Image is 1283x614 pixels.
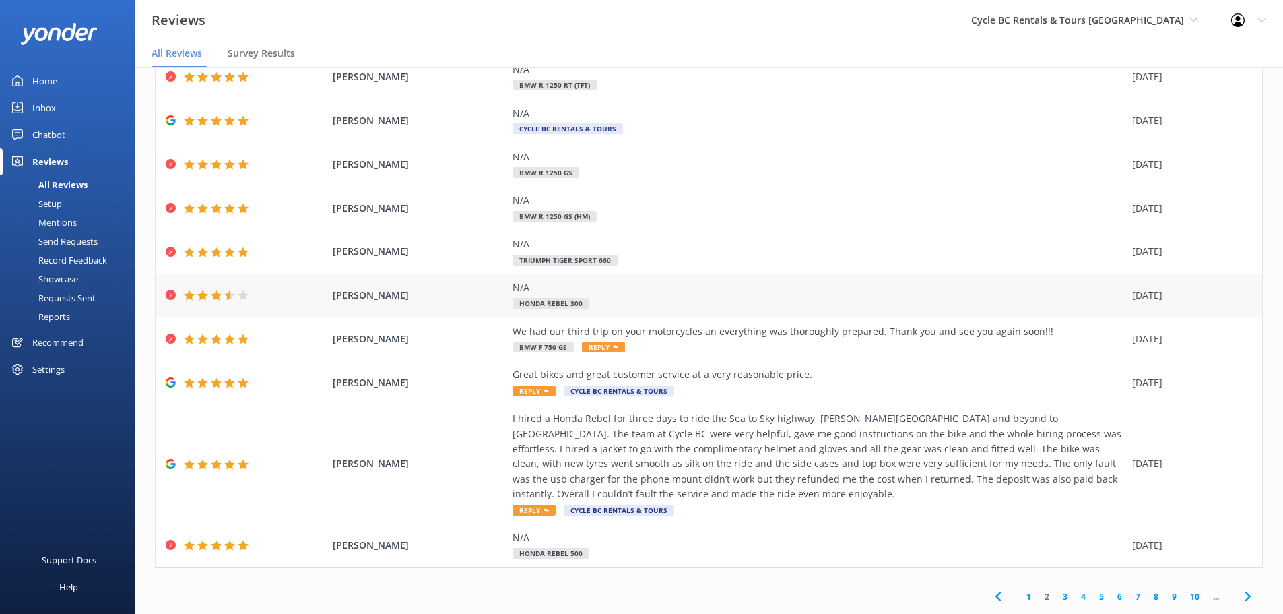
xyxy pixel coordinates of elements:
[32,148,68,175] div: Reviews
[8,213,77,232] div: Mentions
[1020,590,1038,603] a: 1
[333,375,506,390] span: [PERSON_NAME]
[513,237,1125,251] div: N/A
[8,307,70,326] div: Reports
[8,288,135,307] a: Requests Sent
[228,47,295,60] span: Survey Results
[971,13,1184,26] span: Cycle BC Rentals & Tours [GEOGRAPHIC_DATA]
[1183,590,1206,603] a: 10
[1132,538,1245,553] div: [DATE]
[32,94,56,121] div: Inbox
[152,47,202,60] span: All Reviews
[513,367,1125,382] div: Great bikes and great customer service at a very reasonable price.
[513,280,1125,295] div: N/A
[513,324,1125,339] div: We had our third trip on your motorcycles an everything was thoroughly prepared. Thank you and se...
[1132,157,1245,172] div: [DATE]
[42,547,96,574] div: Support Docs
[513,123,623,134] span: Cycle BC Rentals & Tours
[1038,590,1056,603] a: 2
[333,244,506,259] span: [PERSON_NAME]
[513,193,1125,208] div: N/A
[1111,590,1129,603] a: 6
[1132,456,1245,471] div: [DATE]
[8,288,96,307] div: Requests Sent
[333,113,506,128] span: [PERSON_NAME]
[8,307,135,326] a: Reports
[333,157,506,172] span: [PERSON_NAME]
[1132,244,1245,259] div: [DATE]
[333,538,506,553] span: [PERSON_NAME]
[8,194,135,213] a: Setup
[20,23,98,45] img: yonder-white-logo.png
[582,342,625,352] span: Reply
[333,456,506,471] span: [PERSON_NAME]
[8,232,135,251] a: Send Requests
[564,386,674,396] span: Cycle BC Rentals & Tours
[1165,590,1183,603] a: 9
[1132,332,1245,346] div: [DATE]
[513,530,1125,545] div: N/A
[513,298,589,309] span: Honda Rebel 300
[8,251,135,270] a: Record Feedback
[1132,288,1245,303] div: [DATE]
[59,574,78,601] div: Help
[1092,590,1111,603] a: 5
[32,356,65,383] div: Settings
[8,194,62,213] div: Setup
[513,411,1125,501] div: I hired a Honda Rebel for three days to ride the Sea to Sky highway, [PERSON_NAME][GEOGRAPHIC_DAT...
[333,288,506,303] span: [PERSON_NAME]
[8,175,88,194] div: All Reviews
[513,548,589,559] span: Honda Rebel 500
[8,270,78,288] div: Showcase
[1132,375,1245,390] div: [DATE]
[513,342,574,352] span: BMW F 750 GS
[513,386,556,396] span: Reply
[1056,590,1074,603] a: 3
[513,106,1125,121] div: N/A
[564,505,674,516] span: Cycle BC Rentals & Tours
[513,211,597,222] span: BMW R 1250 GS (HM)
[1129,590,1147,603] a: 7
[513,505,556,516] span: Reply
[32,121,65,148] div: Chatbot
[32,329,84,356] div: Recommend
[1132,69,1245,84] div: [DATE]
[513,80,597,90] span: BMW R 1250 RT (TFT)
[8,213,135,232] a: Mentions
[8,232,98,251] div: Send Requests
[513,150,1125,164] div: N/A
[1132,113,1245,128] div: [DATE]
[513,255,618,266] span: Triumph Tiger Sport 660
[1132,201,1245,216] div: [DATE]
[8,251,107,270] div: Record Feedback
[8,270,135,288] a: Showcase
[1206,590,1226,603] span: ...
[333,69,506,84] span: [PERSON_NAME]
[32,67,57,94] div: Home
[333,201,506,216] span: [PERSON_NAME]
[513,62,1125,77] div: N/A
[1074,590,1092,603] a: 4
[1147,590,1165,603] a: 8
[333,332,506,346] span: [PERSON_NAME]
[8,175,135,194] a: All Reviews
[152,9,205,31] h3: Reviews
[513,167,579,178] span: BMW R 1250 GS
